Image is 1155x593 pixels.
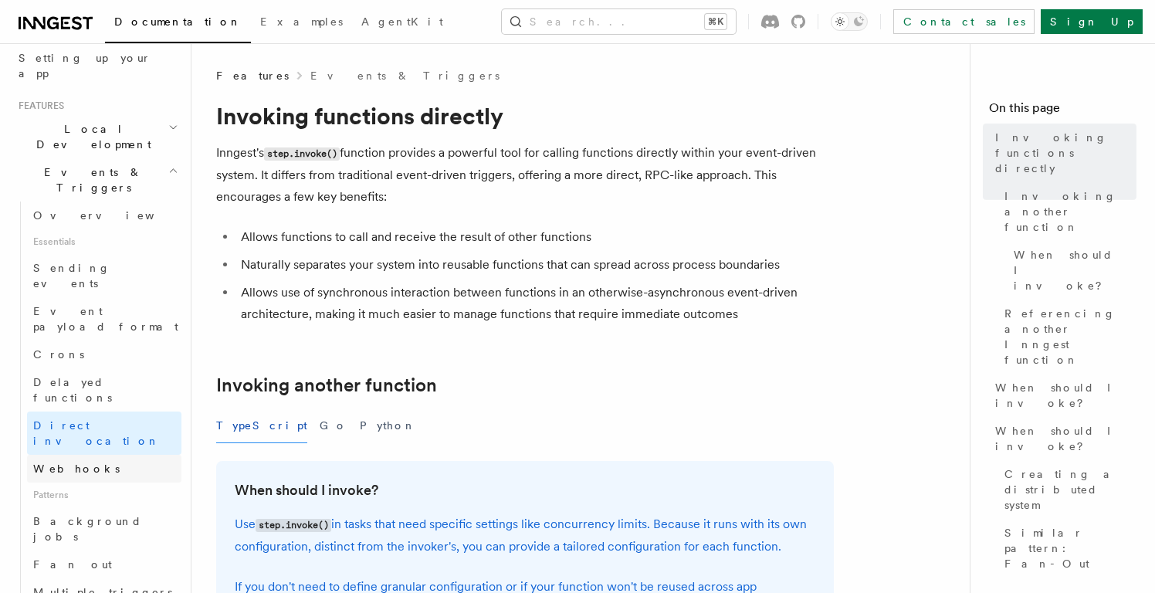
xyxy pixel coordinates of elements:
a: Events & Triggers [310,68,500,83]
p: Inngest's function provides a powerful tool for calling functions directly within your event-driv... [216,142,834,208]
a: Background jobs [27,507,181,551]
a: Invoking another function [216,374,437,396]
li: Naturally separates your system into reusable functions that can spread across process boundaries [236,254,834,276]
button: Go [320,408,347,443]
span: Crons [33,348,84,361]
span: When should I invoke? [1014,247,1136,293]
span: Invoking another function [1004,188,1136,235]
span: Patterns [27,483,181,507]
a: Documentation [105,5,251,43]
a: Invoking another function [998,182,1136,241]
a: Invoking functions directly [989,124,1136,182]
a: When should I invoke? [989,417,1136,460]
span: Delayed functions [33,376,112,404]
code: step.invoke() [264,147,340,161]
h1: Invoking functions directly [216,102,834,130]
a: Referencing another Inngest function [998,300,1136,374]
span: Referencing another Inngest function [1004,306,1136,368]
span: Setting up your app [19,52,151,80]
button: Toggle dark mode [831,12,868,31]
span: Direct invocation [33,419,160,447]
span: Documentation [114,15,242,28]
a: Sending events [27,254,181,297]
a: Sign Up [1041,9,1143,34]
a: When should I invoke? [1008,241,1136,300]
span: Fan out [33,558,112,571]
a: When should I invoke? [989,374,1136,417]
a: Examples [251,5,352,42]
a: AgentKit [352,5,452,42]
h4: On this page [989,99,1136,124]
p: Use in tasks that need specific settings like concurrency limits. Because it runs with its own co... [235,513,815,557]
span: Event payload format [33,305,178,333]
button: Python [360,408,416,443]
a: Fan out [27,551,181,578]
span: Local Development [12,121,168,152]
span: Similar pattern: Fan-Out [1004,525,1136,571]
a: Event payload format [27,297,181,341]
li: Allows functions to call and receive the result of other functions [236,226,834,248]
a: Setting up your app [12,44,181,87]
span: Sending events [33,262,110,290]
span: Events & Triggers [12,164,168,195]
kbd: ⌘K [705,14,727,29]
button: Search...⌘K [502,9,736,34]
span: When should I invoke? [995,423,1136,454]
span: Webhooks [33,463,120,475]
span: Examples [260,15,343,28]
span: Creating a distributed system [1004,466,1136,513]
a: Webhooks [27,455,181,483]
button: TypeScript [216,408,307,443]
a: Creating a distributed system [998,460,1136,519]
a: Crons [27,341,181,368]
a: Delayed functions [27,368,181,412]
span: Features [12,100,64,112]
code: step.invoke() [256,519,331,532]
button: Local Development [12,115,181,158]
span: Overview [33,209,192,222]
span: Features [216,68,289,83]
button: Events & Triggers [12,158,181,202]
span: Invoking functions directly [995,130,1136,176]
a: Direct invocation [27,412,181,455]
li: Allows use of synchronous interaction between functions in an otherwise-asynchronous event-driven... [236,282,834,325]
span: AgentKit [361,15,443,28]
span: Background jobs [33,515,142,543]
a: Contact sales [893,9,1035,34]
a: Similar pattern: Fan-Out [998,519,1136,578]
span: When should I invoke? [995,380,1136,411]
a: Overview [27,202,181,229]
a: When should I invoke? [235,479,378,501]
span: Essentials [27,229,181,254]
